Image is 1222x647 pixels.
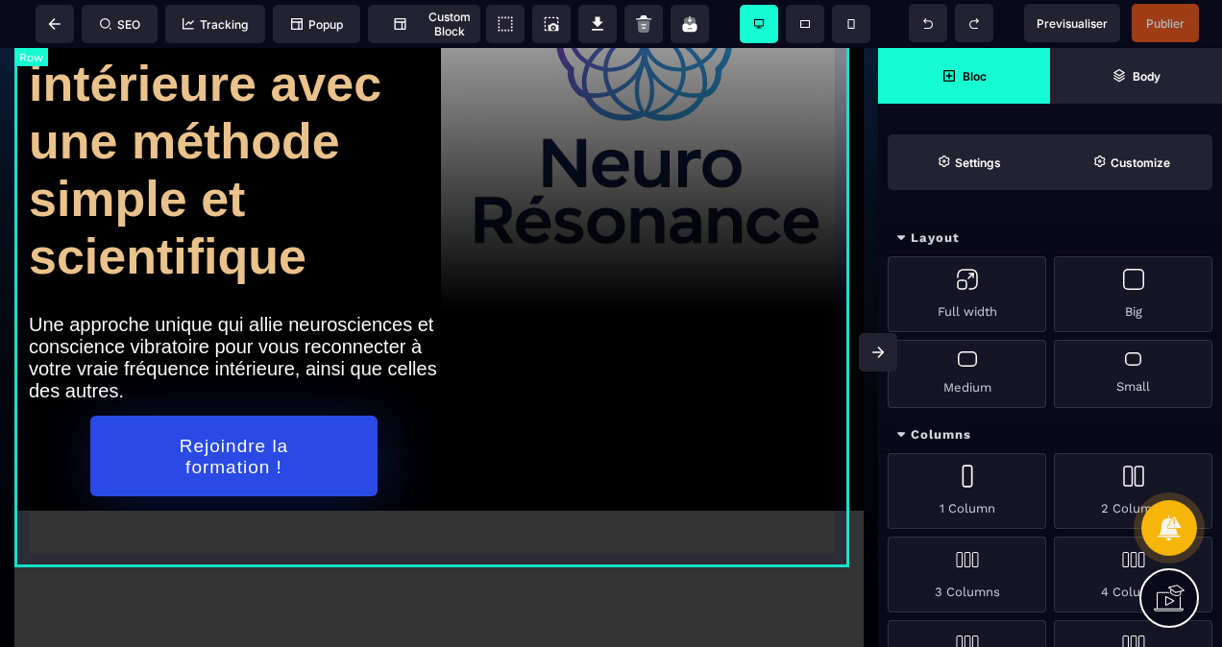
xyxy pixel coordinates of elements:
div: Small [1054,340,1212,408]
div: Layout [878,221,1222,256]
div: 4 Columns [1054,537,1212,612]
strong: Customize [1111,156,1170,170]
span: View components [486,5,525,43]
div: Full width [888,256,1046,332]
span: Popup [291,17,343,32]
span: Previsualiser [1037,16,1108,31]
div: Columns [878,418,1222,453]
text: Une approche unique qui allie neurosciences et conscience vibratoire pour vous reconnecter à votr... [29,261,439,359]
span: Open Blocks [878,48,1050,104]
span: Custom Block [378,10,471,38]
strong: Bloc [963,69,987,84]
span: Settings [888,134,1050,190]
span: Open Style Manager [1050,134,1212,190]
span: Preview [1024,4,1120,42]
button: Rejoindre la formation ! [90,368,378,448]
span: SEO [100,17,140,32]
div: 2 Columns [1054,453,1212,529]
span: Publier [1146,16,1185,31]
span: Tracking [183,17,248,32]
div: Medium [888,340,1046,408]
strong: Settings [955,156,1001,170]
div: 1 Column [888,453,1046,529]
strong: Body [1133,69,1161,84]
div: 3 Columns [888,537,1046,612]
span: Open Layer Manager [1050,48,1222,104]
div: Big [1054,256,1212,332]
span: Screenshot [532,5,571,43]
